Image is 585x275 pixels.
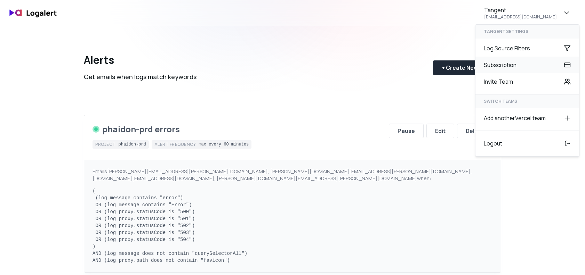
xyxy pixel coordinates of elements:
div: Tangent[EMAIL_ADDRESS][DOMAIN_NAME] [475,24,579,157]
div: [EMAIL_ADDRESS][DOMAIN_NAME] [484,14,557,20]
div: Subscription [475,57,579,73]
div: Add another Vercel team [475,110,579,126]
button: Tangent[EMAIL_ADDRESS][DOMAIN_NAME] [475,3,579,23]
div: phaidon-prd errors [102,124,180,135]
div: phaidon-prd [119,142,146,147]
div: Log Source Filters [475,40,579,57]
div: Tangent settings [475,25,579,39]
div: SWITCH TEAMS [475,94,579,108]
img: logo [6,5,61,21]
div: Get emails when logs match keywords [84,72,197,82]
div: Edit [435,127,446,135]
div: max every 60 minutes [199,142,249,147]
div: Tangent [484,6,506,14]
button: Edit [426,124,454,138]
div: Invite Team [475,73,579,90]
pre: ( (log message contains "error") OR (log message contains "Error") OR (log proxy.statusCode is "5... [93,187,492,264]
div: + Create New Alert [442,64,492,72]
div: Pause [398,127,415,135]
button: Delete [457,124,492,138]
button: Pause [389,124,424,138]
div: Logout [475,135,579,152]
div: Emails [PERSON_NAME][EMAIL_ADDRESS][PERSON_NAME][DOMAIN_NAME], [PERSON_NAME][DOMAIN_NAME][EMAIL_A... [93,168,492,182]
button: + Create New Alert [433,60,501,75]
div: Project [95,142,116,147]
div: Alerts [84,54,197,66]
div: Delete [466,127,484,135]
div: Alert frequency [154,142,196,147]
